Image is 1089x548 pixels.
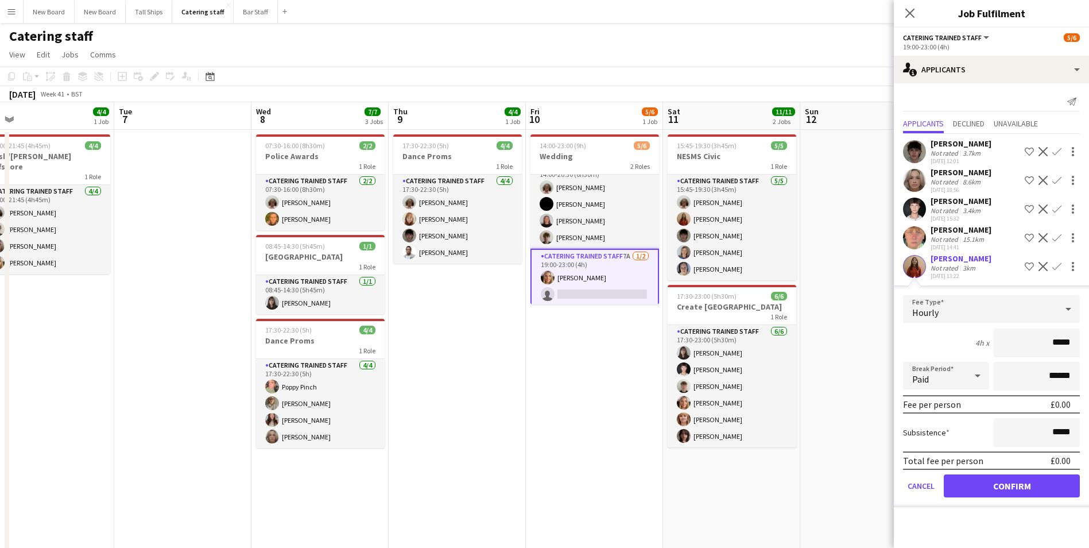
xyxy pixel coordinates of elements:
[903,427,950,438] label: Subsistence
[256,106,271,117] span: Wed
[359,263,375,271] span: 1 Role
[256,335,385,346] h3: Dance Proms
[668,175,796,280] app-card-role: Catering trained staff5/515:45-19:30 (3h45m)[PERSON_NAME][PERSON_NAME][PERSON_NAME][PERSON_NAME][...
[265,326,312,334] span: 17:30-22:30 (5h)
[359,242,375,250] span: 1/1
[9,49,25,60] span: View
[530,249,659,307] app-card-role: Catering trained staff7A1/219:00-23:00 (4h)[PERSON_NAME]
[668,302,796,312] h3: Create [GEOGRAPHIC_DATA]
[256,134,385,230] app-job-card: 07:30-16:00 (8h30m)2/2Police Awards1 RoleCatering trained staff2/207:30-16:00 (8h30m)[PERSON_NAME...
[393,151,522,161] h3: Dance Proms
[931,225,991,235] div: [PERSON_NAME]
[903,399,961,410] div: Fee per person
[953,119,985,128] span: Declined
[256,151,385,161] h3: Police Awards
[931,235,960,244] div: Not rated
[677,292,737,300] span: 17:30-23:00 (5h30m)
[126,1,172,23] button: Tall Ships
[84,172,101,181] span: 1 Role
[634,141,650,150] span: 5/6
[773,117,795,126] div: 2 Jobs
[505,117,520,126] div: 1 Job
[960,264,978,272] div: 3km
[931,177,960,186] div: Not rated
[256,275,385,314] app-card-role: Catering trained staff1/108:45-14:30 (5h45m)[PERSON_NAME]
[38,90,67,98] span: Week 41
[234,1,278,23] button: Bar Staff
[642,117,657,126] div: 1 Job
[903,474,939,497] button: Cancel
[931,167,991,177] div: [PERSON_NAME]
[931,244,991,251] div: [DATE] 14:41
[770,162,787,171] span: 1 Role
[630,162,650,171] span: 2 Roles
[359,326,375,334] span: 4/4
[9,88,36,100] div: [DATE]
[931,138,991,149] div: [PERSON_NAME]
[365,107,381,116] span: 7/7
[393,134,522,264] app-job-card: 17:30-22:30 (5h)4/4Dance Proms1 RoleCatering trained staff4/417:30-22:30 (5h)[PERSON_NAME][PERSON...
[960,206,983,215] div: 3.4km
[994,119,1038,128] span: Unavailable
[256,175,385,230] app-card-role: Catering trained staff2/207:30-16:00 (8h30m)[PERSON_NAME][PERSON_NAME]
[24,1,75,23] button: New Board
[677,141,737,150] span: 15:45-19:30 (3h45m)
[668,151,796,161] h3: NESMS Civic
[505,107,521,116] span: 4/4
[903,455,983,466] div: Total fee per person
[903,43,1080,51] div: 19:00-23:00 (4h)
[770,312,787,321] span: 1 Role
[894,6,1089,21] h3: Job Fulfilment
[265,242,325,250] span: 08:45-14:30 (5h45m)
[530,134,659,304] div: 14:00-23:00 (9h)5/6Wedding2 RolesCatering trained staff4/414:00-20:30 (6h30m)[PERSON_NAME][PERSON...
[392,113,408,126] span: 9
[256,235,385,314] app-job-card: 08:45-14:30 (5h45m)1/1[GEOGRAPHIC_DATA]1 RoleCatering trained staff1/108:45-14:30 (5h45m)[PERSON_...
[530,151,659,161] h3: Wedding
[90,49,116,60] span: Comms
[668,285,796,447] div: 17:30-23:00 (5h30m)6/6Create [GEOGRAPHIC_DATA]1 RoleCatering trained staff6/617:30-23:00 (5h30m)[...
[86,47,121,62] a: Comms
[903,33,991,42] button: Catering trained staff
[94,117,108,126] div: 1 Job
[931,215,991,222] div: [DATE] 15:32
[265,141,325,150] span: 07:30-16:00 (8h30m)
[894,56,1089,83] div: Applicants
[32,47,55,62] a: Edit
[71,90,83,98] div: BST
[256,319,385,448] app-job-card: 17:30-22:30 (5h)4/4Dance Proms1 RoleCatering trained staff4/417:30-22:30 (5h)Poppy Pinch[PERSON_N...
[912,373,929,385] span: Paid
[393,106,408,117] span: Thu
[359,141,375,150] span: 2/2
[931,186,991,194] div: [DATE] 18:56
[530,106,540,117] span: Fri
[771,292,787,300] span: 6/6
[359,162,375,171] span: 1 Role
[365,117,383,126] div: 3 Jobs
[530,160,659,249] app-card-role: Catering trained staff4/414:00-20:30 (6h30m)[PERSON_NAME][PERSON_NAME][PERSON_NAME][PERSON_NAME]
[497,141,513,150] span: 4/4
[1064,33,1080,42] span: 5/6
[540,141,586,150] span: 14:00-23:00 (9h)
[944,474,1080,497] button: Confirm
[402,141,449,150] span: 17:30-22:30 (5h)
[903,119,944,128] span: Applicants
[668,134,796,280] app-job-card: 15:45-19:30 (3h45m)5/5NESMS Civic1 RoleCatering trained staff5/515:45-19:30 (3h45m)[PERSON_NAME][...
[803,113,819,126] span: 12
[5,47,30,62] a: View
[256,359,385,448] app-card-role: Catering trained staff4/417:30-22:30 (5h)Poppy Pinch[PERSON_NAME][PERSON_NAME][PERSON_NAME]
[931,272,991,280] div: [DATE] 13:22
[61,49,79,60] span: Jobs
[642,107,658,116] span: 5/6
[960,149,983,157] div: 3.7km
[393,175,522,264] app-card-role: Catering trained staff4/417:30-22:30 (5h)[PERSON_NAME][PERSON_NAME][PERSON_NAME][PERSON_NAME]
[254,113,271,126] span: 8
[772,107,795,116] span: 11/11
[75,1,126,23] button: New Board
[931,149,960,157] div: Not rated
[931,264,960,272] div: Not rated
